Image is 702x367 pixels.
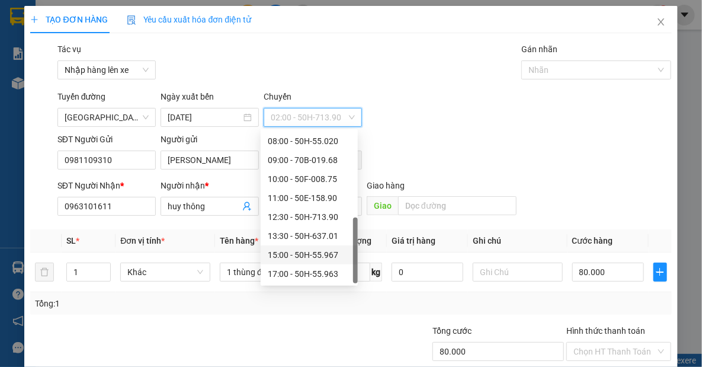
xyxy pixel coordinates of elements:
input: Ghi Chú [473,263,563,282]
span: Tổng cước [432,326,472,336]
div: 11:00 - 50E-158.90 [268,192,351,205]
div: Người gửi [161,133,259,146]
div: 13:30 - 50H-637.01 [268,229,351,242]
span: Tân Hà - Sân Bay - Sài Gòn [65,108,149,126]
input: 14/10/2025 [168,111,241,124]
span: Nhận: [113,11,142,24]
div: 15:00 - 50H-55.967 [268,248,351,261]
button: Close [645,6,678,39]
div: 0393860965 [113,39,209,55]
div: [PERSON_NAME] [10,10,105,37]
span: Khác [127,263,203,281]
div: 12:30 - 50H-713.90 [268,210,351,224]
div: Ngày xuất bến [161,90,259,108]
div: tuan [10,37,105,51]
div: Tuyến đường [57,90,156,108]
input: 0 [392,263,463,282]
div: 17:00 - 50H-55.963 [268,267,351,280]
span: Tên hàng [220,236,258,245]
span: Giá trị hàng [392,236,435,245]
span: TẠO ĐƠN HÀNG [30,15,107,24]
div: SĐT Người Gửi [57,133,156,146]
span: Giao hàng [367,181,405,190]
div: 10:00 - 50F-008.75 [268,173,351,186]
span: 02:00 - 50H-713.90 [271,108,355,126]
div: 0792488360 [10,51,105,68]
div: Người nhận [161,179,259,192]
span: CC : [111,78,128,90]
div: 08:00 - 50H-55.020 [268,135,351,148]
span: Giao [367,196,398,215]
span: Nhập hàng lên xe [65,61,149,79]
div: SĐT Người Nhận [57,179,156,192]
th: Ghi chú [468,229,568,253]
span: Đơn vị tính [120,236,165,245]
span: close [656,17,666,27]
label: Tác vụ [57,44,81,54]
span: user-add [242,202,252,211]
input: VD: Bàn, Ghế [220,263,310,282]
span: kg [370,263,382,282]
input: Dọc đường [398,196,517,215]
button: delete [35,263,54,282]
span: SL [66,236,76,245]
span: plus [30,15,39,24]
button: plus [653,263,666,282]
span: plus [654,267,666,277]
div: Chuyến [264,90,362,108]
img: icon [127,15,136,25]
span: Cước hàng [572,236,613,245]
div: 40.000 [111,75,210,91]
div: Tổng: 1 [35,297,272,310]
label: Hình thức thanh toán [566,326,645,336]
span: Gửi: [10,10,28,23]
label: Gán nhãn [521,44,557,54]
div: 09:00 - 70B-019.68 [268,154,351,167]
div: hieu [113,24,209,39]
span: Yêu cầu xuất hóa đơn điện tử [127,15,252,24]
div: An Sương [113,10,209,24]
